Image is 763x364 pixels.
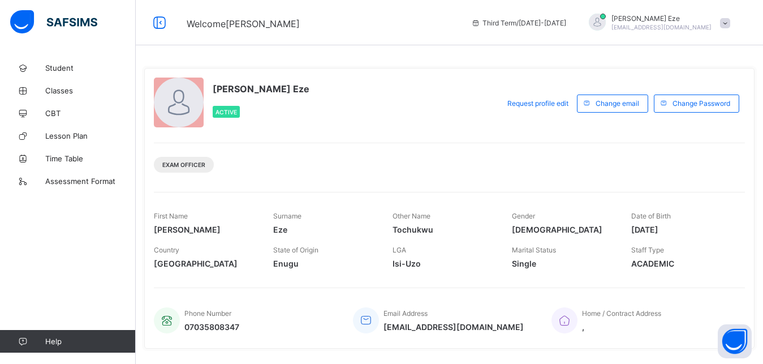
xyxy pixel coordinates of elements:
[45,86,136,95] span: Classes
[213,83,309,95] span: [PERSON_NAME] Eze
[631,246,664,254] span: Staff Type
[383,322,524,332] span: [EMAIL_ADDRESS][DOMAIN_NAME]
[393,246,406,254] span: LGA
[215,109,237,115] span: Active
[273,225,376,234] span: Eze
[45,109,136,118] span: CBT
[154,259,256,268] span: [GEOGRAPHIC_DATA]
[512,225,614,234] span: [DEMOGRAPHIC_DATA]
[273,246,318,254] span: State of Origin
[596,99,639,108] span: Change email
[273,212,301,220] span: Surname
[718,324,752,358] button: Open asap
[187,18,300,29] span: Welcome [PERSON_NAME]
[45,131,136,140] span: Lesson Plan
[393,225,495,234] span: Tochukwu
[45,154,136,163] span: Time Table
[631,212,671,220] span: Date of Birth
[154,212,188,220] span: First Name
[507,99,568,108] span: Request profile edit
[512,212,535,220] span: Gender
[184,322,239,332] span: 07035808347
[673,99,730,108] span: Change Password
[512,246,556,254] span: Marital Status
[393,212,430,220] span: Other Name
[582,322,661,332] span: ,
[162,161,205,168] span: Exam Officer
[45,177,136,186] span: Assessment Format
[154,246,179,254] span: Country
[611,24,712,31] span: [EMAIL_ADDRESS][DOMAIN_NAME]
[45,63,136,72] span: Student
[611,14,712,23] span: [PERSON_NAME] Eze
[471,19,566,27] span: session/term information
[577,14,736,32] div: HenryEze
[383,309,428,318] span: Email Address
[631,225,734,234] span: [DATE]
[184,309,231,318] span: Phone Number
[631,259,734,268] span: ACADEMIC
[582,309,661,318] span: Home / Contract Address
[154,225,256,234] span: [PERSON_NAME]
[393,259,495,268] span: Isi-Uzo
[45,337,135,346] span: Help
[512,259,614,268] span: Single
[273,259,376,268] span: Enugu
[10,10,97,34] img: safsims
